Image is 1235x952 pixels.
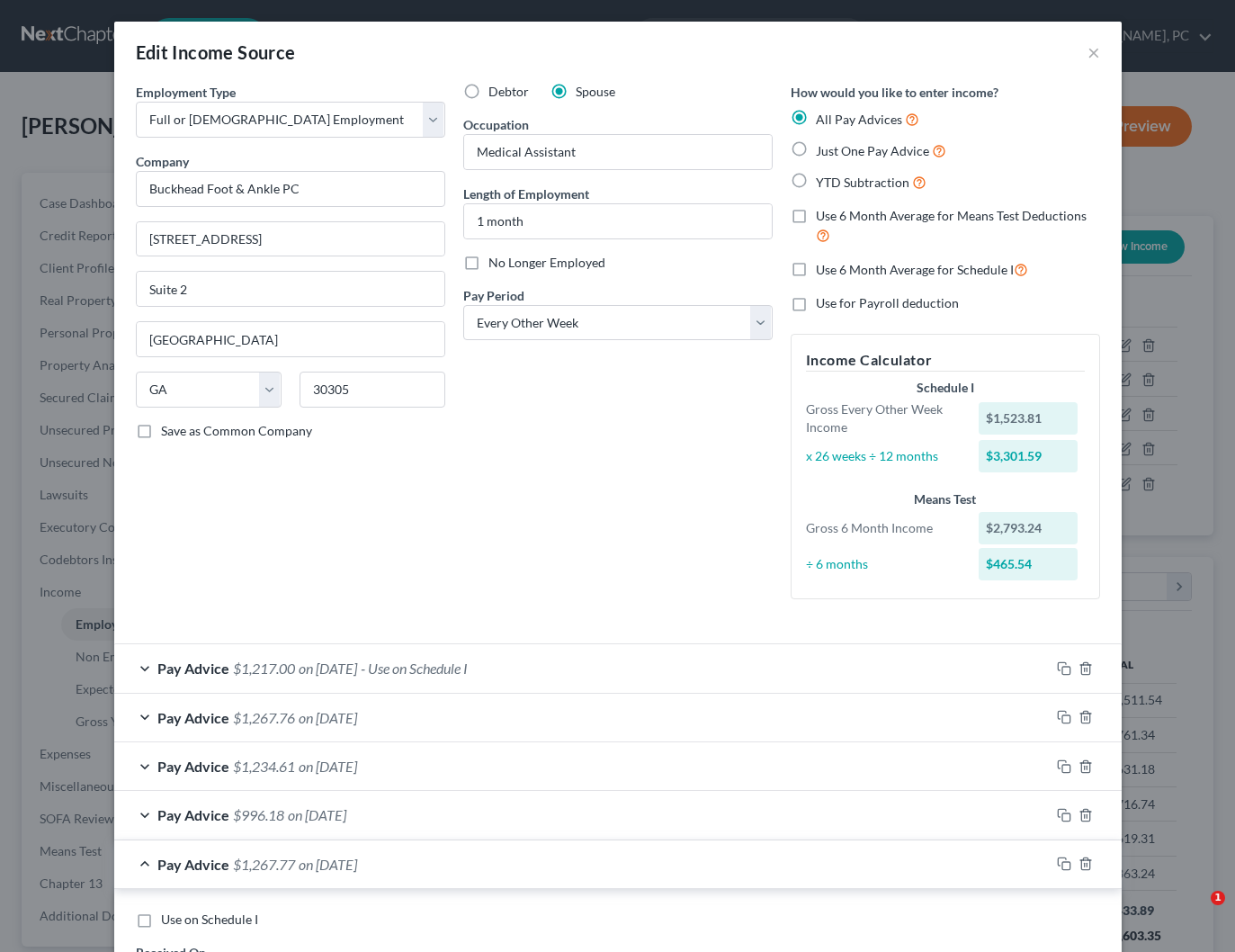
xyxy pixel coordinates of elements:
span: Pay Advice [157,709,229,726]
input: Enter city... [137,322,444,356]
div: Gross 6 Month Income [797,519,971,537]
span: Use 6 Month Average for Means Test Deductions [816,208,1087,223]
span: on [DATE] [299,709,357,726]
h5: Income Calculator [806,349,1085,372]
span: on [DATE] [288,806,346,823]
span: Pay Advice [157,660,229,677]
span: Pay Advice [157,758,229,775]
span: YTD Subtraction [816,175,909,190]
iframe: Intercom live chat [1174,891,1217,934]
span: Use 6 Month Average for Schedule I [816,262,1014,277]
input: Enter zip... [300,372,445,408]
span: 1 [1211,891,1225,905]
input: ex: 2 years [464,204,772,238]
span: Use for Payroll deduction [816,295,959,310]
div: $3,301.59 [979,440,1078,472]
button: × [1087,41,1100,63]
div: Gross Every Other Week Income [797,400,971,436]
span: Company [136,154,189,169]
span: $1,234.61 [233,758,295,775]
div: Means Test [806,490,1085,508]
span: Pay Advice [157,856,229,873]
div: $465.54 [979,548,1078,580]
span: $1,217.00 [233,660,295,677]
label: How would you like to enter income? [791,83,998,102]
label: Occupation [463,115,529,134]
span: Save as Common Company [161,423,312,438]
div: ÷ 6 months [797,555,971,573]
span: Pay Period [463,288,524,303]
div: Schedule I [806,379,1085,397]
div: Edit Income Source [136,40,296,65]
span: on [DATE] [299,856,357,873]
input: -- [464,135,772,169]
div: $2,793.24 [979,512,1078,544]
input: Enter address... [137,222,444,256]
label: Length of Employment [463,184,589,203]
span: $1,267.77 [233,856,295,873]
span: Employment Type [136,85,236,100]
input: Search company by name... [136,171,445,207]
span: $1,267.76 [233,709,295,726]
span: on [DATE] [299,660,357,677]
span: No Longer Employed [488,255,605,270]
span: - Use on Schedule I [361,660,468,677]
div: x 26 weeks ÷ 12 months [797,447,971,465]
span: All Pay Advices [816,112,902,127]
span: Use on Schedule I [161,912,258,927]
span: $996.18 [233,806,284,823]
span: Debtor [488,84,529,99]
span: Pay Advice [157,806,229,823]
span: Just One Pay Advice [816,143,929,158]
input: Unit, Suite, etc... [137,272,444,306]
span: Spouse [576,84,615,99]
div: $1,523.81 [979,402,1078,435]
span: on [DATE] [299,758,357,775]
